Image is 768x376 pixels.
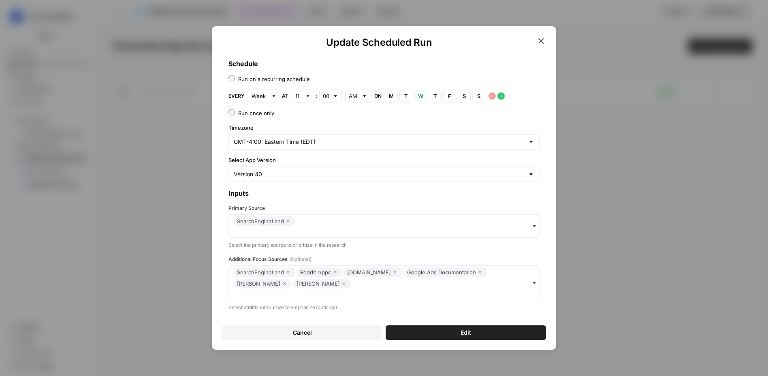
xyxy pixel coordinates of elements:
button: T [429,90,442,103]
input: Run once only [228,109,235,115]
span: Edit [461,329,471,337]
p: Select additional sources to emphasize (optional) [228,303,540,312]
input: Week [252,92,268,100]
div: Reddit r/ppc [300,267,339,277]
button: W [414,90,427,103]
input: GMT-4:00: Eastern Time (EDT) [234,138,525,146]
span: S [462,92,467,100]
label: Primary Source [228,205,540,212]
span: T [403,92,408,100]
span: M [389,92,394,100]
span: (Optional) [289,256,311,263]
button: S [472,90,485,103]
label: Additional Focus Sources [228,256,540,263]
input: Run on a recurring schedule [228,75,235,81]
span: at [282,92,288,100]
label: Timezone [228,124,540,132]
b: Inputs [228,189,249,197]
label: Select App Version [228,156,540,164]
input: 00 [323,92,329,100]
input: 11 [295,92,302,100]
p: Select the primary source to prioritize in the research [228,241,540,249]
button: Cancel [222,325,382,340]
button: SearchEngineLand [228,214,540,238]
span: W [418,92,423,100]
div: Google Ads Documentation [407,267,484,277]
button: M [385,90,398,103]
input: AM [349,92,358,100]
div: [PERSON_NAME] [297,279,348,288]
span: F [447,92,452,100]
span: T [433,92,437,100]
div: [DOMAIN_NAME] [347,267,399,277]
span: Every [228,92,245,100]
b: Schedule [228,60,258,68]
button: S [458,90,471,103]
div: Run once only [238,109,274,117]
span: : [316,92,318,100]
button: T [399,90,412,103]
button: Edit [386,325,546,340]
div: SearchEngineLand [237,216,292,226]
h1: Update Scheduled Run [222,36,536,49]
button: SearchEngineLandReddit r/ppc[DOMAIN_NAME]Google Ads Documentation[PERSON_NAME][PERSON_NAME] [228,265,540,300]
input: Version 40 [234,170,525,178]
div: Run on a recurring schedule [238,75,310,83]
span: Cancel [293,329,312,337]
span: on [374,92,382,100]
div: [PERSON_NAME] [237,279,288,288]
div: SearchEngineLand [237,267,292,277]
span: S [476,92,481,100]
button: F [443,90,456,103]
